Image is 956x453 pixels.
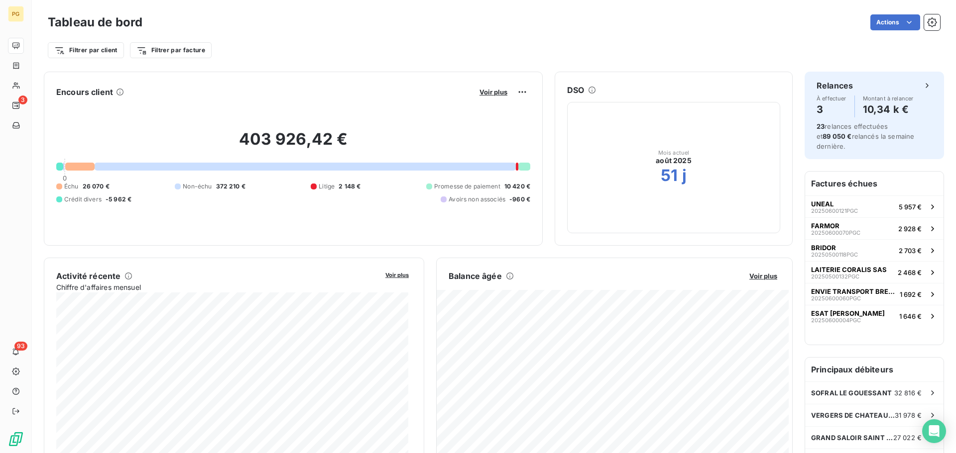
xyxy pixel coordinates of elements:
[83,182,110,191] span: 26 070 €
[63,174,67,182] span: 0
[661,166,678,185] h2: 51
[477,88,510,96] button: Voir plus
[746,272,780,280] button: Voir plus
[898,269,922,276] span: 2 468 €
[805,283,944,305] button: ENVIE TRANSPORT BRETAGNE20250600060PGC1 692 €
[811,266,887,273] span: LAITERIE CORALIS SAS
[894,389,922,397] span: 32 816 €
[811,434,893,442] span: GRAND SALOIR SAINT NICOLAS
[805,305,944,327] button: ESAT [PERSON_NAME]20250600004PGC1 646 €
[749,272,777,280] span: Voir plus
[899,247,922,255] span: 2 703 €
[811,244,836,252] span: BRIDOR
[811,287,896,295] span: ENVIE TRANSPORT BRETAGNE
[811,222,839,230] span: FARMOR
[817,95,846,101] span: À effectuer
[811,317,861,323] span: 20250600004PGC
[823,132,851,140] span: 89 050 €
[870,14,920,30] button: Actions
[811,309,885,317] span: ESAT [PERSON_NAME]
[817,101,846,117] h4: 3
[899,203,922,211] span: 5 957 €
[319,182,335,191] span: Litige
[449,195,505,204] span: Avoirs non associés
[811,389,892,397] span: SOFRAL LE GOUESSANT
[895,411,922,419] span: 31 978 €
[805,217,944,239] button: FARMOR20250600070PGC2 928 €
[48,13,142,31] h3: Tableau de bord
[18,95,27,104] span: 3
[656,156,691,166] span: août 2025
[14,342,27,351] span: 93
[658,150,690,156] span: Mois actuel
[385,272,409,278] span: Voir plus
[449,270,502,282] h6: Balance âgée
[8,431,24,447] img: Logo LeanPay
[900,290,922,298] span: 1 692 €
[479,88,507,96] span: Voir plus
[863,95,914,101] span: Montant à relancer
[817,122,825,130] span: 23
[817,122,914,150] span: relances effectuées et relancés la semaine dernière.
[811,208,858,214] span: 20250600121PGC
[64,195,102,204] span: Crédit divers
[8,6,24,22] div: PG
[805,358,944,381] h6: Principaux débiteurs
[504,182,530,191] span: 10 420 €
[805,172,944,195] h6: Factures échues
[8,97,23,113] a: 3
[811,200,834,208] span: UNEAL
[567,84,584,96] h6: DSO
[216,182,245,191] span: 372 210 €
[56,270,120,282] h6: Activité récente
[863,101,914,117] h4: 10,34 k €
[339,182,360,191] span: 2 148 €
[805,239,944,261] button: BRIDOR20250500118PGC2 703 €
[811,295,861,301] span: 20250600060PGC
[893,434,922,442] span: 27 022 €
[56,86,113,98] h6: Encours client
[811,273,859,279] span: 20250500132PGC
[434,182,500,191] span: Promesse de paiement
[805,261,944,283] button: LAITERIE CORALIS SAS20250500132PGC2 468 €
[64,182,79,191] span: Échu
[509,195,530,204] span: -960 €
[811,230,860,236] span: 20250600070PGC
[682,166,687,185] h2: j
[106,195,131,204] span: -5 962 €
[183,182,212,191] span: Non-échu
[922,419,946,443] div: Open Intercom Messenger
[130,42,212,58] button: Filtrer par facture
[811,252,858,258] span: 20250500118PGC
[56,129,530,159] h2: 403 926,42 €
[817,80,853,91] h6: Relances
[805,195,944,217] button: UNEAL20250600121PGC5 957 €
[898,225,922,233] span: 2 928 €
[899,312,922,320] span: 1 646 €
[382,270,412,279] button: Voir plus
[48,42,124,58] button: Filtrer par client
[56,282,378,292] span: Chiffre d'affaires mensuel
[811,411,895,419] span: VERGERS DE CHATEAUBOURG SAS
